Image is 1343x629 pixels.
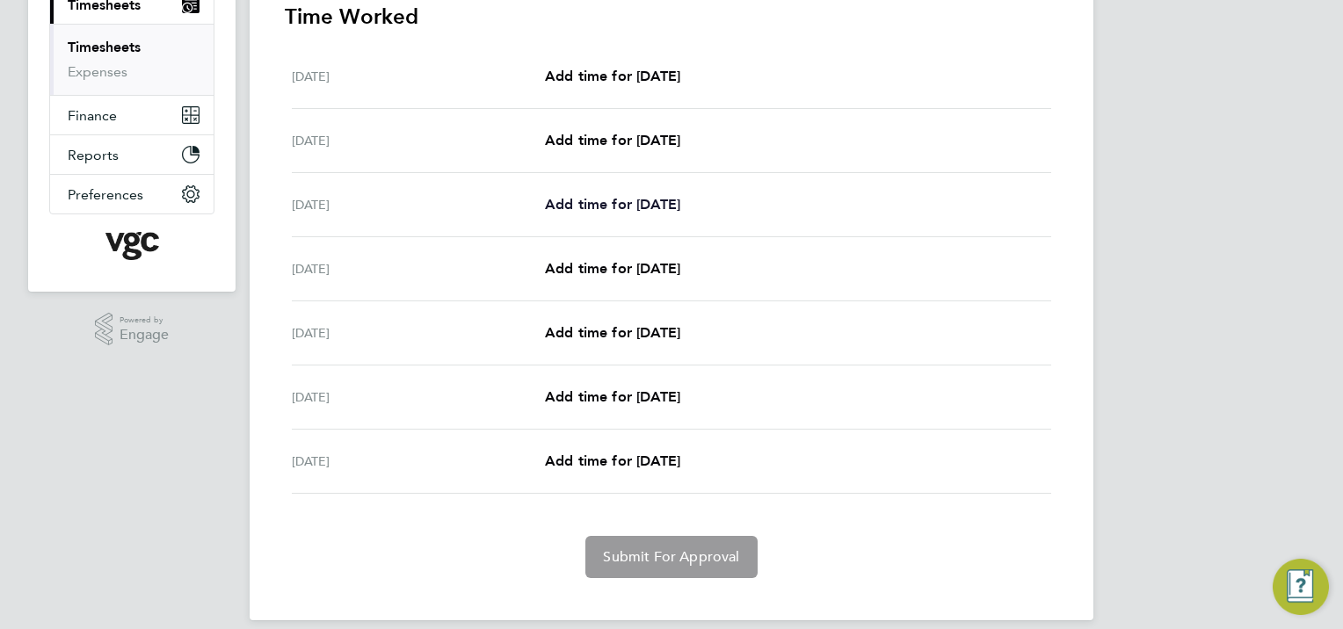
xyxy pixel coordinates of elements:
[50,175,214,213] button: Preferences
[545,194,680,215] a: Add time for [DATE]
[545,387,680,408] a: Add time for [DATE]
[545,322,680,343] a: Add time for [DATE]
[292,258,545,279] div: [DATE]
[292,322,545,343] div: [DATE]
[545,260,680,277] span: Add time for [DATE]
[545,451,680,472] a: Add time for [DATE]
[545,258,680,279] a: Add time for [DATE]
[545,132,680,148] span: Add time for [DATE]
[292,451,545,472] div: [DATE]
[292,387,545,408] div: [DATE]
[105,232,159,260] img: vgcgroup-logo-retina.png
[292,130,545,151] div: [DATE]
[120,313,169,328] span: Powered by
[68,107,117,124] span: Finance
[50,24,214,95] div: Timesheets
[50,96,214,134] button: Finance
[545,66,680,87] a: Add time for [DATE]
[68,186,143,203] span: Preferences
[545,68,680,84] span: Add time for [DATE]
[68,39,141,55] a: Timesheets
[292,194,545,215] div: [DATE]
[545,388,680,405] span: Add time for [DATE]
[292,66,545,87] div: [DATE]
[545,324,680,341] span: Add time for [DATE]
[545,130,680,151] a: Add time for [DATE]
[68,147,119,163] span: Reports
[120,328,169,343] span: Engage
[285,3,1058,31] h3: Time Worked
[545,452,680,469] span: Add time for [DATE]
[68,63,127,80] a: Expenses
[1273,559,1329,615] button: Engage Resource Center
[50,135,214,174] button: Reports
[95,313,170,346] a: Powered byEngage
[545,196,680,213] span: Add time for [DATE]
[49,232,214,260] a: Go to home page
